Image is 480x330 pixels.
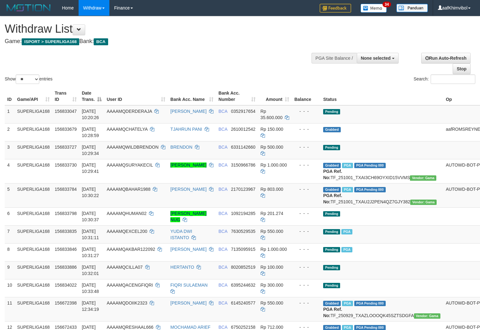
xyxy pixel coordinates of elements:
span: Vendor URL: https://trx31.1velocity.biz [414,313,440,319]
span: Copy 6145240577 to clipboard [231,300,256,305]
span: Pending [323,211,340,217]
div: - - - [294,186,318,192]
span: 156834022 [55,283,77,288]
span: Copy 2170123967 to clipboard [231,187,256,192]
span: Pending [323,229,340,234]
span: BCA [218,265,227,270]
span: BCA [218,145,227,150]
div: - - - [294,126,318,132]
span: BCA [218,211,227,216]
td: TF_250929_TXAZLOOOQK45SZTSDGFA [321,297,443,321]
td: SUPERLIGA168 [15,141,52,159]
span: Rp 803.000 [261,187,283,192]
span: [DATE] 10:29:34 [82,145,99,156]
span: [DATE] 10:31:11 [82,229,99,240]
span: 34 [383,2,391,7]
span: 156833784 [55,187,77,192]
div: - - - [294,228,318,234]
span: AAAAMQDERDERAJA [107,109,152,114]
b: PGA Ref. No: [323,169,342,180]
span: Copy 6395244632 to clipboard [231,283,256,288]
td: 6 [5,207,15,225]
select: Showentries [16,74,39,84]
label: Show entries [5,74,52,84]
a: TJAHRUN PANI [170,127,202,132]
span: Pending [323,109,340,114]
span: Rp 201.274 [261,211,283,216]
span: [DATE] 10:28:59 [82,127,99,138]
span: AAAAMQRESHAAL666 [107,325,153,330]
span: [DATE] 10:33:48 [82,283,99,294]
div: - - - [294,144,318,150]
span: Rp 1.000.000 [261,247,287,252]
span: [DATE] 10:30:22 [82,187,99,198]
span: BCA [218,127,227,132]
th: Bank Acc. Name: activate to sort column ascending [168,87,216,105]
h4: Game: Bank: [5,38,314,45]
span: Copy 0352917654 to clipboard [231,109,256,114]
span: BCA [218,283,227,288]
a: HERTANTO [170,265,194,270]
span: [DATE] 10:32:01 [82,265,99,276]
img: panduan.png [396,4,428,12]
span: Rp 35.600.000 [261,109,283,120]
td: SUPERLIGA168 [15,243,52,261]
span: Marked by aafsoycanthlai [341,247,352,252]
span: Grabbed [323,187,341,192]
div: - - - [294,300,318,306]
span: Rp 712.000 [261,325,283,330]
th: User ID: activate to sort column ascending [104,87,168,105]
td: 7 [5,225,15,243]
th: Balance [292,87,321,105]
span: Pending [323,247,340,252]
span: Copy 3150966786 to clipboard [231,162,256,168]
span: Grabbed [323,301,341,306]
a: FIQRI SULAEMAN [170,283,207,288]
span: Rp 550.000 [261,300,283,305]
span: BCA [218,325,227,330]
a: [PERSON_NAME] [170,109,207,114]
td: 1 [5,105,15,124]
img: Button%20Memo.svg [361,4,387,13]
td: 9 [5,261,15,279]
div: - - - [294,162,318,168]
td: 10 [5,279,15,297]
span: 156672398 [55,300,77,305]
td: SUPERLIGA168 [15,261,52,279]
span: Vendor URL: https://trx31.1velocity.biz [410,200,437,205]
div: - - - [294,246,318,252]
span: AAAAMQCILLA07 [107,265,142,270]
span: AAAAMQACENGFIQRI [107,283,153,288]
span: BCA [218,187,227,192]
span: [DATE] 10:29:41 [82,162,99,174]
a: [PERSON_NAME] [170,247,207,252]
input: Search: [431,74,475,84]
span: PGA Pending [354,187,386,192]
a: [PERSON_NAME] [170,187,207,192]
span: Copy 7135095915 to clipboard [231,247,256,252]
span: 156833835 [55,229,77,234]
span: 156833679 [55,127,77,132]
td: SUPERLIGA168 [15,207,52,225]
div: - - - [294,264,318,270]
span: Rp 500.000 [261,145,283,150]
th: Amount: activate to sort column ascending [258,87,292,105]
span: Copy 6750252158 to clipboard [231,325,256,330]
a: YUDA DWI ISTANTO [170,229,192,240]
span: BCA [218,300,227,305]
span: [DATE] 12:34:19 [82,300,99,312]
span: Copy 7630529535 to clipboard [231,229,256,234]
span: Rp 150.000 [261,127,283,132]
span: Marked by aafsoycanthlai [342,187,353,192]
a: Run Auto-Refresh [421,53,471,63]
td: 11 [5,297,15,321]
span: AAAAMQSURYAKECIL [107,162,153,168]
span: 156833727 [55,145,77,150]
span: [DATE] 10:30:37 [82,211,99,222]
td: 4 [5,159,15,183]
span: 156672433 [55,325,77,330]
span: BCA [218,247,227,252]
a: [PERSON_NAME] [170,162,207,168]
span: None selected [361,56,391,61]
span: 156833047 [55,109,77,114]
